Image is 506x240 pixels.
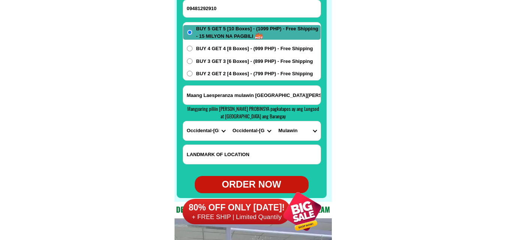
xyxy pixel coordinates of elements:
h6: 80% OFF ONLY [DATE]! [182,202,291,213]
span: BUY 4 GET 4 [8 Boxes] - (999 PHP) - Free Shipping [196,45,313,52]
span: Mangyaring piliin [PERSON_NAME] PROBINSYA pagkatapos ay ang Lungsod at [GEOGRAPHIC_DATA] ang Bara... [187,105,319,120]
input: BUY 3 GET 3 [6 Boxes] - (899 PHP) - Free Shipping [187,58,193,64]
span: BUY 2 GET 2 [4 Boxes] - (799 PHP) - Free Shipping [196,70,313,78]
input: Input address [183,86,321,104]
span: BUY 5 GET 5 [10 Boxes] - (1099 PHP) - Free Shipping - 15 MILYON NA PAGBILI [196,25,321,40]
select: Select district [229,121,275,140]
span: BUY 3 GET 3 [6 Boxes] - (899 PHP) - Free Shipping [196,58,313,65]
input: Input LANDMARKOFLOCATION [183,145,321,164]
div: ORDER NOW [195,177,309,192]
select: Select commune [275,121,320,140]
input: BUY 4 GET 4 [8 Boxes] - (999 PHP) - Free Shipping [187,46,193,51]
h2: Dedicated and professional consulting team [175,204,332,215]
h6: + FREE SHIP | Limited Quantily [182,213,291,221]
input: BUY 2 GET 2 [4 Boxes] - (799 PHP) - Free Shipping [187,71,193,76]
select: Select province [183,121,229,140]
input: BUY 5 GET 5 [10 Boxes] - (1099 PHP) - Free Shipping - 15 MILYON NA PAGBILI [187,30,193,35]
